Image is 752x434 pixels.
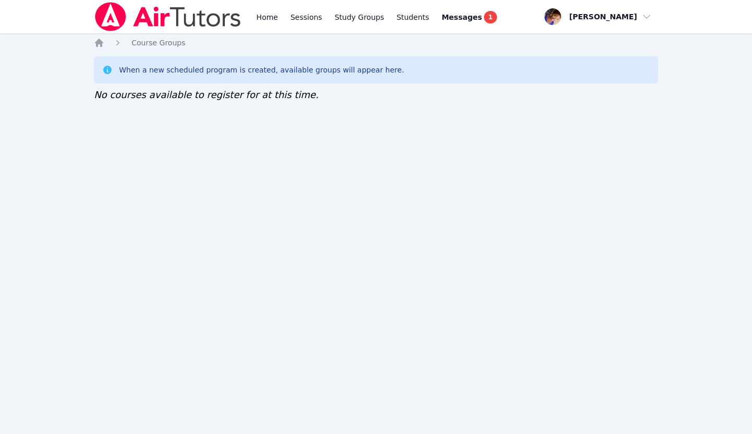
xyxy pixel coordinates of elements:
span: 1 [484,11,496,23]
a: Course Groups [131,38,185,48]
span: Course Groups [131,39,185,47]
img: Air Tutors [94,2,241,31]
span: Messages [442,12,482,22]
span: No courses available to register for at this time. [94,89,319,100]
nav: Breadcrumb [94,38,658,48]
div: When a new scheduled program is created, available groups will appear here. [119,65,404,75]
